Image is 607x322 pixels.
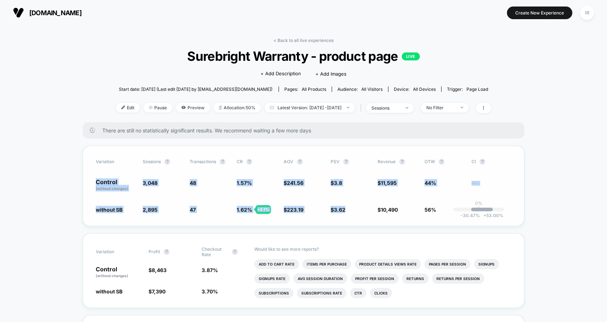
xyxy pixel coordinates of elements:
span: 2,895 [143,207,158,213]
p: 0% [475,200,482,206]
span: all products [302,86,326,92]
p: Control [96,179,135,191]
img: end [149,106,152,109]
span: without SB [96,288,122,295]
span: $ [284,180,303,186]
span: Sessions [143,159,161,164]
div: + 3.1 % [255,205,271,214]
button: ? [343,159,349,165]
span: $ [148,267,167,273]
span: Preview [176,103,210,113]
span: 223.19 [287,207,303,213]
span: AOV [284,159,293,164]
img: end [406,107,408,109]
button: ? [164,159,170,165]
button: [DOMAIN_NAME] [11,7,84,18]
p: Would like to see more reports? [254,246,511,252]
span: Start date: [DATE] (Last edit [DATE] by [EMAIL_ADDRESS][DOMAIN_NAME]) [119,86,272,92]
span: $ [331,207,345,213]
span: 11,595 [381,180,397,186]
button: Create New Experience [507,7,572,19]
span: 3.87 % [202,267,218,273]
li: Ctr [350,288,366,298]
button: ? [439,159,444,165]
p: LIVE [402,52,420,60]
span: + Add Images [315,71,346,77]
li: Avg Session Duration [293,274,347,284]
button: ? [232,249,238,255]
span: 56% [425,207,436,213]
span: PSV [331,159,340,164]
span: 7,390 [152,288,165,295]
span: + Add Description [261,70,301,77]
button: ? [297,159,303,165]
img: end [347,107,349,108]
li: Add To Cart Rate [254,259,299,269]
span: 10,490 [381,207,398,213]
li: Pages Per Session [425,259,470,269]
span: 48 [190,180,196,186]
li: Returns [402,274,429,284]
img: Visually logo [13,7,24,18]
span: Edit [116,103,140,113]
div: No Filter [426,105,455,110]
button: ? [220,159,225,165]
span: 1.57 % [237,180,252,186]
span: Page Load [466,86,488,92]
div: Pages: [284,86,326,92]
span: 3.70 % [202,288,218,295]
span: all devices [413,86,436,92]
span: 53.00 % [480,213,503,218]
div: Audience: [337,86,383,92]
li: Items Per Purchase [302,259,351,269]
span: Revenue [378,159,396,164]
span: --- [472,181,511,191]
span: without SB [96,207,122,213]
li: Clicks [370,288,392,298]
span: (without changes) [96,186,128,191]
span: Checkout Rate [202,246,228,257]
span: $ [378,207,398,213]
li: Product Details Views Rate [355,259,421,269]
img: end [461,107,463,108]
span: $ [148,288,165,295]
span: $ [284,207,303,213]
span: 241.56 [287,180,303,186]
li: Subscriptions Rate [297,288,346,298]
span: Surebright Warranty - product page [135,48,472,64]
span: | [358,103,366,113]
div: sessions [371,105,400,111]
span: 1.62 % [237,207,252,213]
button: ? [399,159,405,165]
span: There are still no statistically significant results. We recommend waiting a few more days [102,127,510,134]
span: Pause [143,103,172,113]
li: Returns Per Session [432,274,484,284]
li: Signups Rate [254,274,290,284]
span: 47 [190,207,196,213]
span: 8,463 [152,267,167,273]
button: ? [246,159,252,165]
div: Trigger: [447,86,488,92]
span: Allocation: 50% [214,103,261,113]
span: 3,048 [143,180,158,186]
span: Variation [96,159,135,165]
span: + [483,213,486,218]
li: Subscriptions [254,288,293,298]
li: Profit Per Session [351,274,399,284]
button: IR [578,5,596,20]
span: Profit [148,249,160,254]
button: ? [164,249,169,255]
span: (without changes) [96,274,128,278]
span: $ [331,180,342,186]
span: Latest Version: [DATE] - [DATE] [264,103,355,113]
span: CI [472,159,511,165]
span: Device: [388,86,441,92]
span: All Visitors [361,86,383,92]
span: -30.47 % [461,213,480,218]
span: Transactions [190,159,216,164]
p: | [478,206,479,211]
img: rebalance [219,106,222,110]
p: Control [96,266,141,279]
span: 3.62 [334,207,345,213]
div: IR [580,6,594,20]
